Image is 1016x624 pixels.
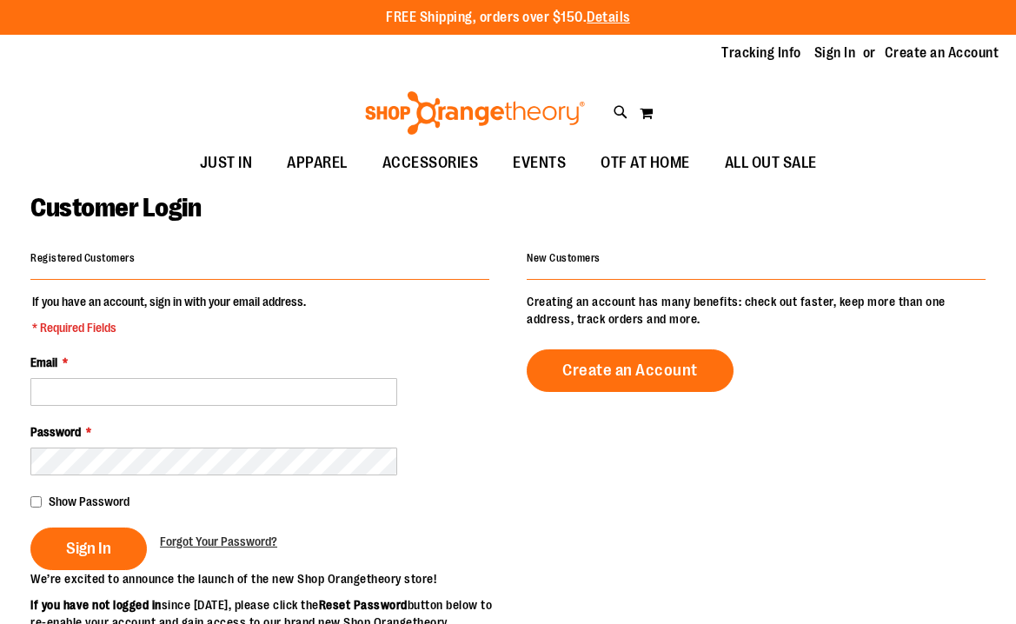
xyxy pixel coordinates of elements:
span: * Required Fields [32,319,306,336]
a: Sign In [814,43,856,63]
span: Show Password [49,495,129,508]
span: EVENTS [513,143,566,183]
span: OTF AT HOME [601,143,690,183]
span: JUST IN [200,143,253,183]
span: Create an Account [562,361,698,380]
strong: Reset Password [319,598,408,612]
span: Email [30,355,57,369]
legend: If you have an account, sign in with your email address. [30,293,308,336]
span: ALL OUT SALE [725,143,817,183]
span: ACCESSORIES [382,143,479,183]
span: Forgot Your Password? [160,534,277,548]
span: APPAREL [287,143,348,183]
img: Shop Orangetheory [362,91,588,135]
span: Customer Login [30,193,201,222]
p: FREE Shipping, orders over $150. [386,8,630,28]
p: Creating an account has many benefits: check out faster, keep more than one address, track orders... [527,293,986,328]
strong: Registered Customers [30,252,135,264]
a: Create an Account [527,349,734,392]
span: Sign In [66,539,111,558]
a: Create an Account [885,43,999,63]
a: Forgot Your Password? [160,533,277,550]
strong: If you have not logged in [30,598,162,612]
a: Tracking Info [721,43,801,63]
span: Password [30,425,81,439]
a: Details [587,10,630,25]
p: We’re excited to announce the launch of the new Shop Orangetheory store! [30,570,508,587]
button: Sign In [30,528,147,570]
strong: New Customers [527,252,601,264]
